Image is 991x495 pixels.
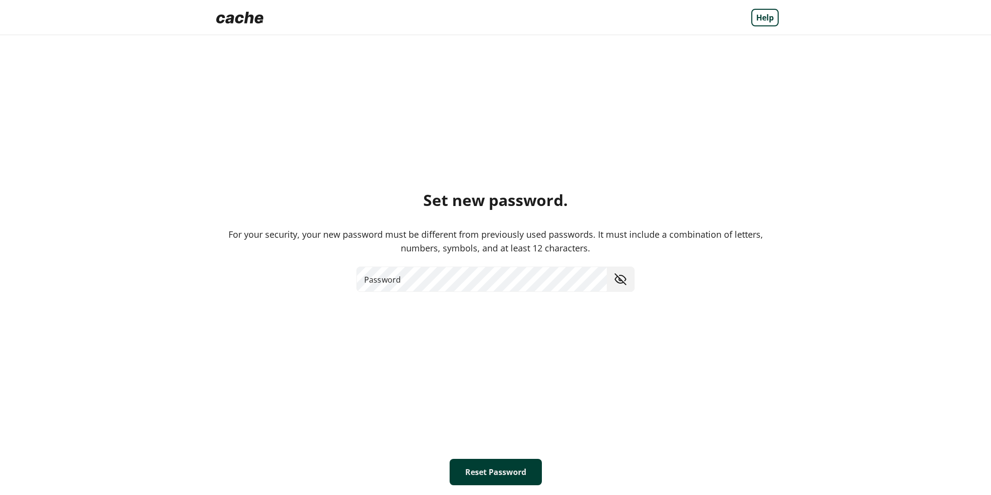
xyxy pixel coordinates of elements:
img: Logo [212,8,268,27]
a: Help [751,9,779,26]
div: Set new password. [423,190,568,210]
div: For your security, your new password must be different from previously used passwords. It must in... [212,227,779,255]
iframe: chat widget [950,456,981,485]
button: toggle password visibility [611,269,630,289]
button: Reset Password [450,459,542,485]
